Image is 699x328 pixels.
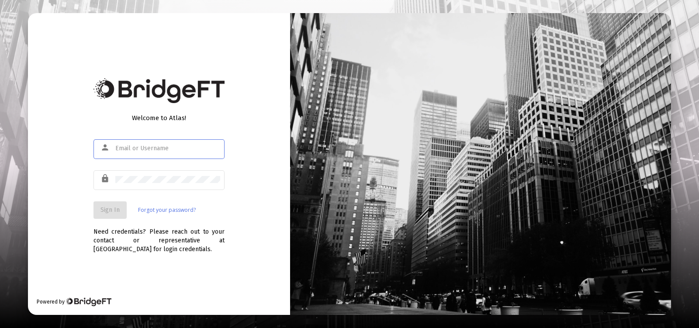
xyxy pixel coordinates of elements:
[100,173,111,184] mat-icon: lock
[100,142,111,153] mat-icon: person
[37,297,111,306] div: Powered by
[115,145,220,152] input: Email or Username
[93,114,225,122] div: Welcome to Atlas!
[93,219,225,254] div: Need credentials? Please reach out to your contact or representative at [GEOGRAPHIC_DATA] for log...
[100,206,120,214] span: Sign In
[93,201,127,219] button: Sign In
[93,78,225,103] img: Bridge Financial Technology Logo
[138,206,196,214] a: Forgot your password?
[66,297,111,306] img: Bridge Financial Technology Logo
